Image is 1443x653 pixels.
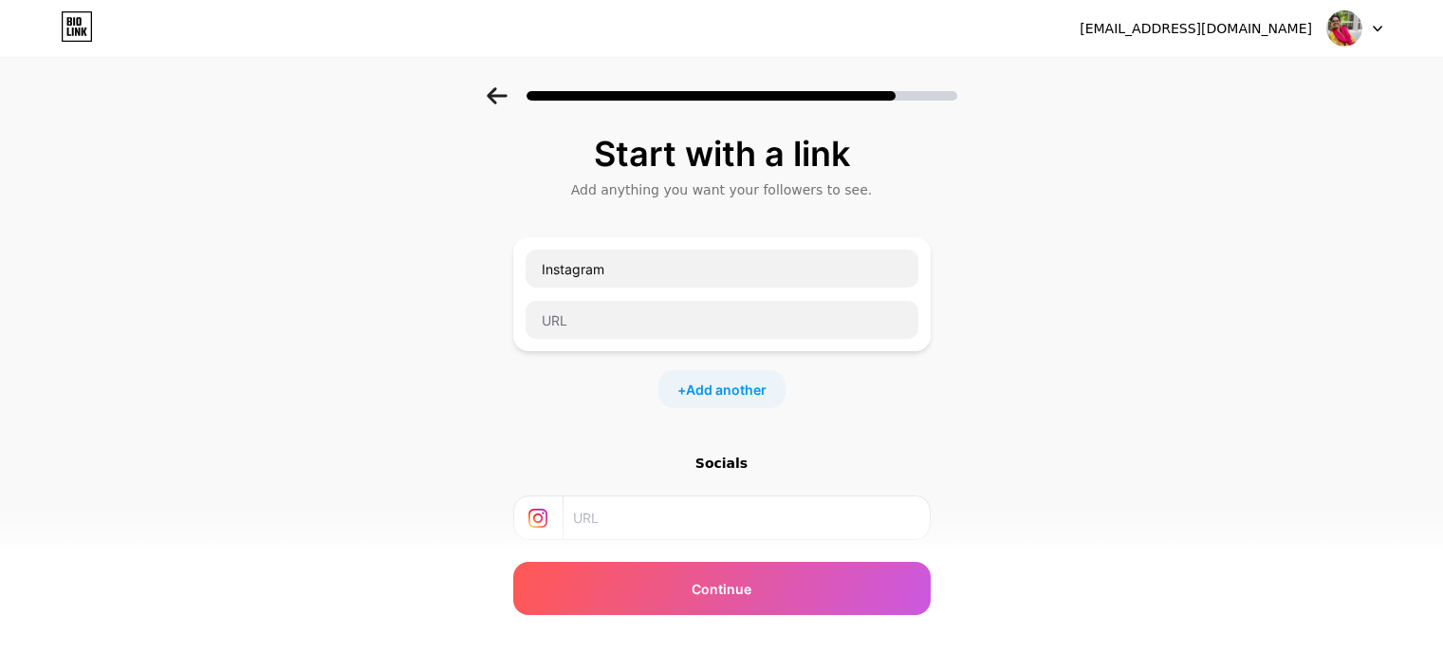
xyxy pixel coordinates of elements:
[526,301,918,339] input: URL
[523,180,921,199] div: Add anything you want your followers to see.
[686,380,767,400] span: Add another
[692,579,751,599] span: Continue
[1326,10,1362,47] img: poojasreeram
[573,556,917,599] input: URL
[523,135,921,173] div: Start with a link
[513,454,931,473] div: Socials
[658,370,786,408] div: +
[526,250,918,288] input: Link name
[573,496,917,539] input: URL
[1080,19,1312,39] div: [EMAIL_ADDRESS][DOMAIN_NAME]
